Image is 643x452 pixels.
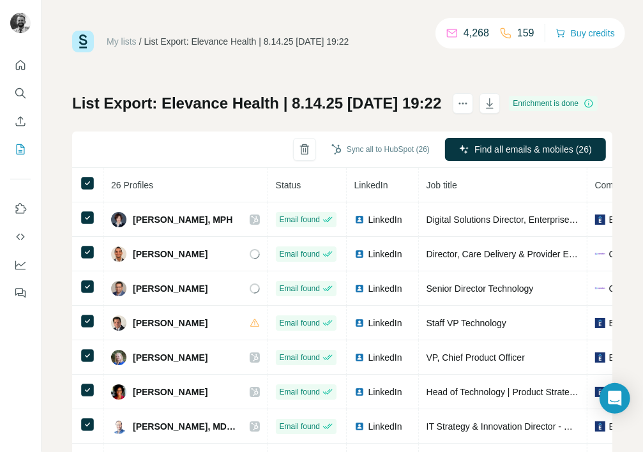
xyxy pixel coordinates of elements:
span: [PERSON_NAME], MD, MBA [133,420,237,433]
img: LinkedIn logo [354,249,365,259]
span: Email found [280,352,320,363]
button: Use Surfe on LinkedIn [10,197,31,220]
img: company-logo [595,252,605,256]
div: Enrichment is done [509,96,598,111]
span: 26 Profiles [111,180,153,190]
p: 159 [517,26,534,41]
a: My lists [107,36,137,47]
span: IT Strategy & Innovation Director - Care Management [427,421,638,432]
span: LinkedIn [368,351,402,364]
div: Open Intercom Messenger [600,383,630,414]
button: Dashboard [10,253,31,276]
span: [PERSON_NAME] [133,282,208,295]
img: Avatar [111,350,126,365]
span: Email found [280,248,320,260]
button: Find all emails & mobiles (26) [445,138,606,161]
span: Email found [280,214,320,225]
span: Job title [427,180,457,190]
button: My lists [10,138,31,161]
button: Search [10,82,31,105]
span: Director, Care Delivery & Provider Enablement [427,249,611,259]
img: LinkedIn logo [354,318,365,328]
span: Senior Director Technology [427,283,534,294]
span: Staff VP Technology [427,318,506,328]
span: Carelon [609,248,640,260]
span: LinkedIn [368,317,402,329]
button: Use Surfe API [10,225,31,248]
button: Quick start [10,54,31,77]
img: LinkedIn logo [354,387,365,397]
button: Feedback [10,282,31,305]
span: [PERSON_NAME], MPH [133,213,232,226]
span: Company [595,180,633,190]
img: Avatar [111,315,126,331]
button: Buy credits [556,24,615,42]
span: LinkedIn [368,386,402,398]
img: Avatar [111,384,126,400]
span: Email found [280,386,320,398]
span: LinkedIn [368,248,402,260]
span: VP, Chief Product Officer [427,352,525,363]
span: [PERSON_NAME] [133,386,208,398]
button: Enrich CSV [10,110,31,133]
img: company-logo [595,318,605,328]
img: LinkedIn logo [354,215,365,225]
span: Email found [280,317,320,329]
span: Status [276,180,301,190]
span: Email found [280,283,320,294]
li: / [139,35,142,48]
span: [PERSON_NAME] [133,248,208,260]
span: LinkedIn [368,420,402,433]
span: LinkedIn [368,282,402,295]
img: company-logo [595,215,605,225]
img: Avatar [111,419,126,434]
span: LinkedIn [368,213,402,226]
img: company-logo [595,387,605,397]
img: Avatar [10,13,31,33]
button: Sync all to HubSpot (26) [322,140,439,159]
p: 4,268 [464,26,489,41]
h1: List Export: Elevance Health | 8.14.25 [DATE] 19:22 [72,93,441,114]
img: LinkedIn logo [354,352,365,363]
img: Avatar [111,281,126,296]
span: Find all emails & mobiles (26) [474,143,592,156]
span: LinkedIn [354,180,388,190]
img: company-logo [595,352,605,363]
div: List Export: Elevance Health | 8.14.25 [DATE] 19:22 [144,35,349,48]
span: [PERSON_NAME] [133,317,208,329]
button: actions [453,93,473,114]
img: Surfe Logo [72,31,94,52]
img: Avatar [111,212,126,227]
img: company-logo [595,287,605,290]
span: [PERSON_NAME] [133,351,208,364]
img: LinkedIn logo [354,421,365,432]
span: Email found [280,421,320,432]
span: Carelon [609,282,640,295]
img: Avatar [111,246,126,262]
img: LinkedIn logo [354,283,365,294]
img: company-logo [595,421,605,432]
